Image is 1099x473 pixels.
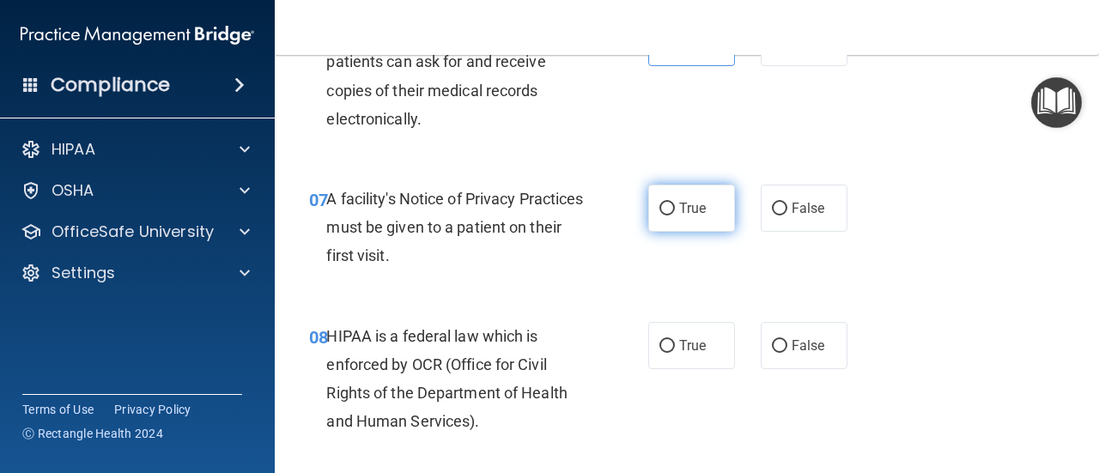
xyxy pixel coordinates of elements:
[21,221,250,242] a: OfficeSafe University
[326,327,567,431] span: HIPAA is a federal law which is enforced by OCR (Office for Civil Rights of the Department of Hea...
[51,73,170,97] h4: Compliance
[52,221,214,242] p: OfficeSafe University
[21,139,250,160] a: HIPAA
[21,180,250,201] a: OSHA
[792,337,825,354] span: False
[679,200,706,216] span: True
[21,263,250,283] a: Settings
[1013,355,1078,420] iframe: Drift Widget Chat Controller
[22,425,163,442] span: Ⓒ Rectangle Health 2024
[772,203,787,215] input: False
[326,190,583,264] span: A facility's Notice of Privacy Practices must be given to a patient on their first visit.
[326,24,545,128] span: Under the HIPAA Omnibus Rule, patients can ask for and receive copies of their medical records el...
[792,200,825,216] span: False
[22,401,94,418] a: Terms of Use
[1031,77,1082,128] button: Open Resource Center
[659,340,675,353] input: True
[114,401,191,418] a: Privacy Policy
[309,190,328,210] span: 07
[772,340,787,353] input: False
[52,180,94,201] p: OSHA
[679,337,706,354] span: True
[52,263,115,283] p: Settings
[309,327,328,348] span: 08
[52,139,95,160] p: HIPAA
[659,203,675,215] input: True
[21,18,254,52] img: PMB logo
